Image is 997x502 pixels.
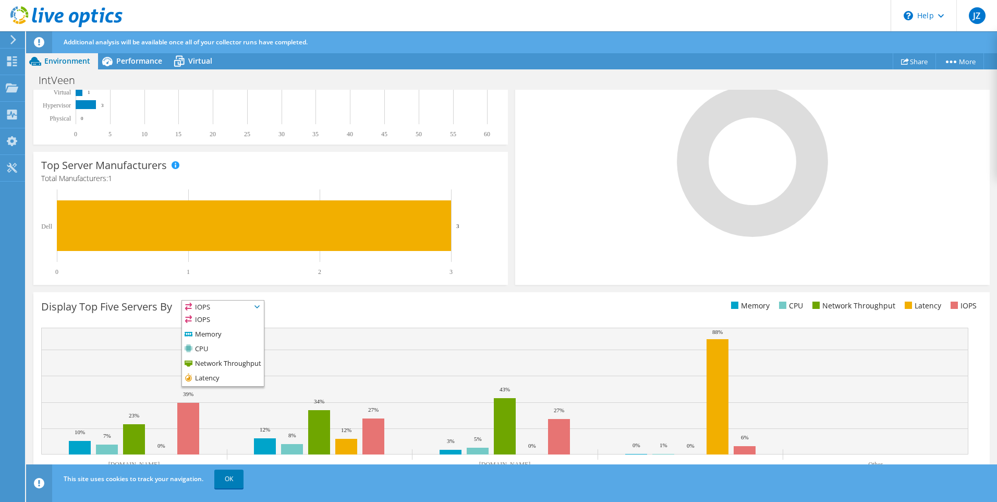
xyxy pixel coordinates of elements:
li: CPU [182,342,264,357]
text: 12% [341,427,351,433]
h4: Total Manufacturers: [41,173,500,184]
text: 8% [288,432,296,438]
text: Hypervisor [43,102,71,109]
h3: Top Server Manufacturers [41,160,167,171]
text: 0% [157,443,165,449]
text: 1% [660,442,667,448]
li: Memory [728,300,770,312]
a: OK [214,470,244,488]
span: Performance [116,56,162,66]
text: 0% [528,443,536,449]
text: 3% [447,438,455,444]
text: Dell [41,223,52,230]
text: Virtual [54,89,71,96]
text: 88% [712,329,723,335]
text: [DOMAIN_NAME] [479,461,531,468]
text: 3 [101,103,104,108]
text: 55 [450,130,456,138]
span: JZ [969,7,986,24]
span: This site uses cookies to track your navigation. [64,474,203,483]
text: Physical [50,115,71,122]
text: 30 [278,130,285,138]
text: 1 [88,90,90,95]
li: Network Throughput [810,300,895,312]
text: 3 [449,268,453,276]
text: 60 [484,130,490,138]
text: 1 [187,268,190,276]
span: IOPS [182,301,264,313]
text: 10% [75,429,85,435]
text: 35 [312,130,319,138]
text: 5 [108,130,112,138]
text: 6% [741,434,749,440]
text: 43% [500,386,510,392]
text: 40 [347,130,353,138]
text: 3 [456,223,459,229]
text: 7% [103,433,111,439]
li: Network Throughput [182,357,264,372]
li: Memory [182,328,264,342]
a: More [935,53,984,69]
text: 50 [416,130,422,138]
h1: IntVeen [34,75,91,86]
text: Other [868,461,882,468]
text: 5% [474,436,482,442]
span: Environment [44,56,90,66]
text: 45 [381,130,387,138]
a: Share [893,53,936,69]
text: 39% [183,391,193,397]
text: 0 [74,130,77,138]
text: 27% [368,407,379,413]
text: 15 [175,130,181,138]
span: Virtual [188,56,212,66]
text: 27% [554,407,564,413]
li: IOPS [182,313,264,328]
svg: \n [904,11,913,20]
text: [DOMAIN_NAME] [108,461,160,468]
li: CPU [776,300,803,312]
text: 25 [244,130,250,138]
text: 2 [318,268,321,276]
text: 34% [314,398,324,404]
text: 10 [141,130,148,138]
li: Latency [902,300,941,312]
text: 23% [129,412,139,419]
li: Latency [182,372,264,386]
text: 0% [687,443,695,449]
li: IOPS [948,300,977,312]
span: Additional analysis will be available once all of your collector runs have completed. [64,38,308,46]
text: 0% [633,442,640,448]
span: 1 [108,173,112,183]
text: 20 [210,130,216,138]
text: 0 [81,116,83,121]
text: 12% [260,426,270,433]
text: 0 [55,268,58,276]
